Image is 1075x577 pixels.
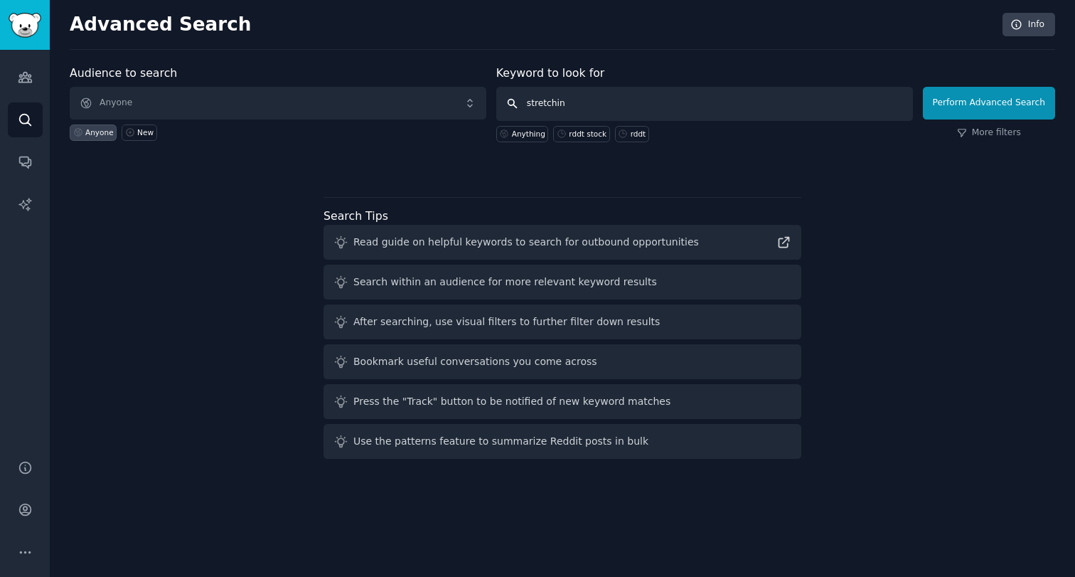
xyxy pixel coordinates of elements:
div: Bookmark useful conversations you come across [353,354,597,369]
img: GummySearch logo [9,13,41,38]
a: Info [1002,13,1055,37]
button: Perform Advanced Search [923,87,1055,120]
button: Anyone [70,87,486,120]
h2: Advanced Search [70,14,995,36]
input: Any keyword [496,87,913,121]
div: After searching, use visual filters to further filter down results [353,314,660,329]
div: Search within an audience for more relevant keyword results [353,275,657,290]
a: New [122,125,156,141]
div: New [137,127,154,137]
div: rddt stock [569,129,606,139]
label: Audience to search [70,66,177,80]
div: Use the patterns feature to summarize Reddit posts in bulk [353,434,648,449]
div: Press the "Track" button to be notified of new keyword matches [353,394,670,409]
div: Anyone [85,127,114,137]
div: rddt [631,129,646,139]
div: Read guide on helpful keywords to search for outbound opportunities [353,235,699,250]
label: Search Tips [323,209,388,223]
div: Anything [512,129,545,139]
a: More filters [957,127,1021,139]
label: Keyword to look for [496,66,605,80]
